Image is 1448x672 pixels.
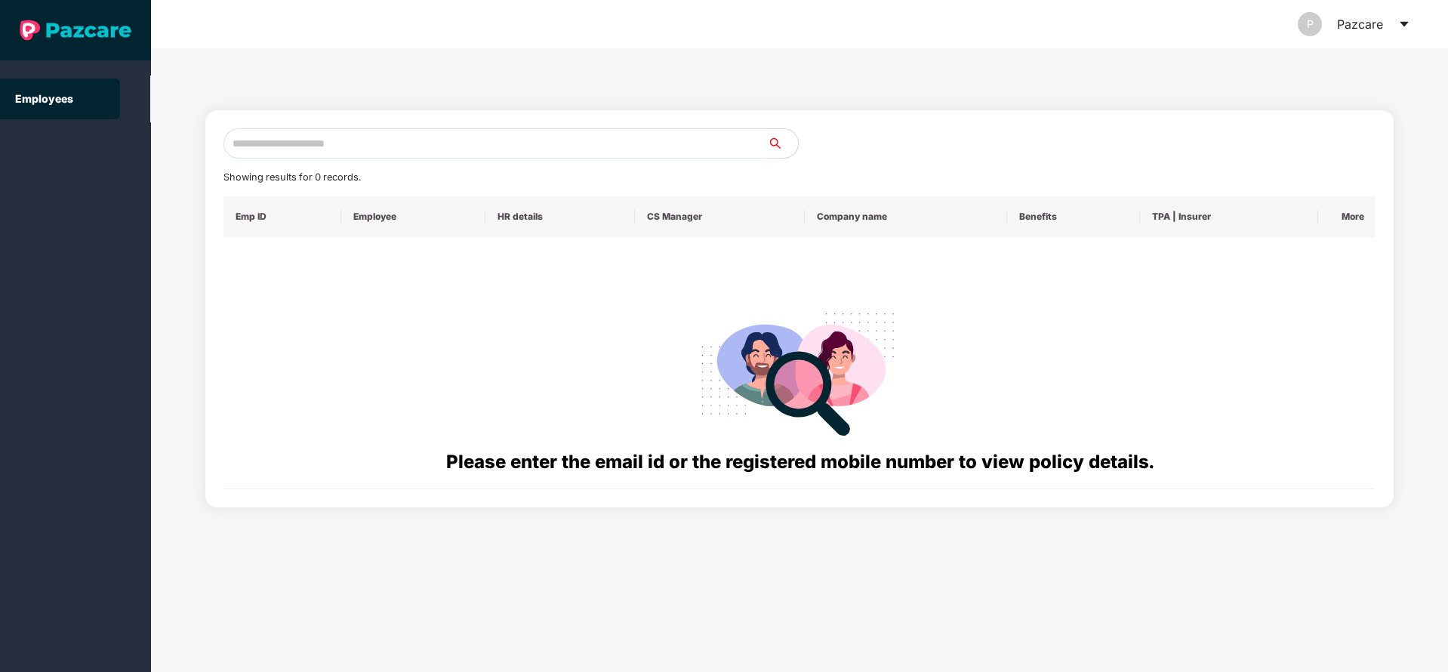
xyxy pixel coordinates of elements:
[1398,18,1410,30] span: caret-down
[485,196,634,237] th: HR details
[1307,12,1314,36] span: P
[1318,196,1376,237] th: More
[446,451,1154,473] span: Please enter the email id or the registered mobile number to view policy details.
[223,171,361,183] span: Showing results for 0 records.
[1007,196,1140,237] th: Benefits
[1140,196,1318,237] th: TPA | Insurer
[805,196,1007,237] th: Company name
[341,196,485,237] th: Employee
[223,196,342,237] th: Emp ID
[691,294,908,448] img: svg+xml;base64,PHN2ZyB4bWxucz0iaHR0cDovL3d3dy53My5vcmcvMjAwMC9zdmciIHdpZHRoPSIyODgiIGhlaWdodD0iMj...
[767,137,798,150] span: search
[767,128,799,159] button: search
[15,92,73,105] a: Employees
[635,196,805,237] th: CS Manager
